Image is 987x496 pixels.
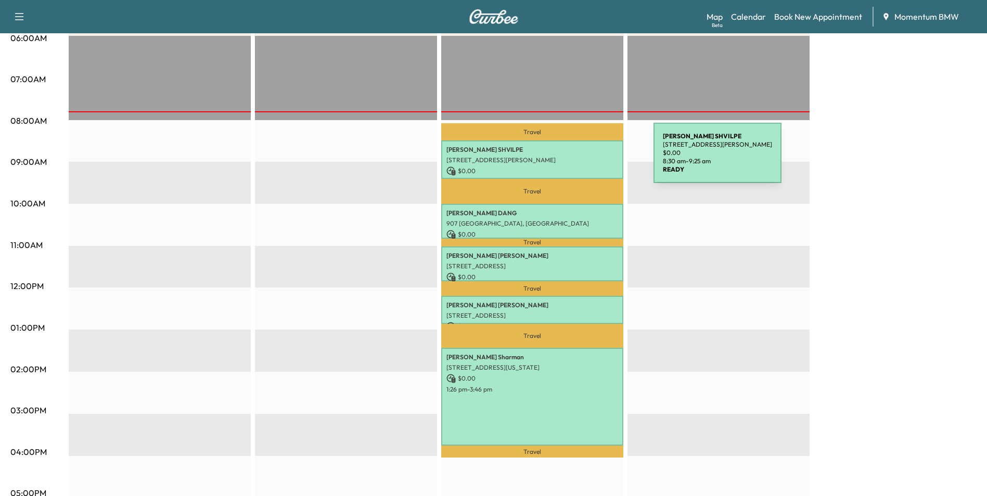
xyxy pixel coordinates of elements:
p: Travel [441,446,623,458]
p: 12:00PM [10,280,44,292]
p: Travel [441,239,623,246]
p: [STREET_ADDRESS] [446,262,618,270]
a: Book New Appointment [774,10,862,23]
p: 04:00PM [10,446,47,458]
p: [PERSON_NAME] Sharman [446,353,618,361]
p: Travel [441,123,623,141]
p: [PERSON_NAME] [PERSON_NAME] [446,252,618,260]
p: 8:30 am - 9:25 am [446,178,618,186]
p: 06:00AM [10,32,47,44]
p: 01:00PM [10,321,45,334]
p: $ 0.00 [446,166,618,176]
p: $ 0.00 [446,374,618,383]
p: 907 [GEOGRAPHIC_DATA], [GEOGRAPHIC_DATA] [446,219,618,228]
p: $ 0.00 [446,322,618,331]
p: 03:00PM [10,404,46,416]
img: Curbee Logo [469,9,519,24]
p: 11:00AM [10,239,43,251]
a: Calendar [731,10,766,23]
p: Travel [441,324,623,348]
p: Travel [441,281,623,296]
a: MapBeta [707,10,723,23]
p: [PERSON_NAME] DANG [446,209,618,217]
p: [STREET_ADDRESS] [446,311,618,320]
p: [PERSON_NAME] SHVILPE [446,146,618,154]
span: Momentum BMW [894,10,959,23]
p: $ 0.00 [446,272,618,282]
p: [PERSON_NAME] [PERSON_NAME] [446,301,618,309]
div: Beta [712,21,723,29]
p: 10:00AM [10,197,45,210]
p: [STREET_ADDRESS][US_STATE] [446,363,618,372]
p: Travel [441,179,623,203]
p: [STREET_ADDRESS][PERSON_NAME] [446,156,618,164]
p: 08:00AM [10,114,47,127]
p: 02:00PM [10,363,46,375]
p: 1:26 pm - 3:46 pm [446,385,618,394]
p: 09:00AM [10,155,47,168]
p: 07:00AM [10,73,46,85]
p: $ 0.00 [446,230,618,239]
